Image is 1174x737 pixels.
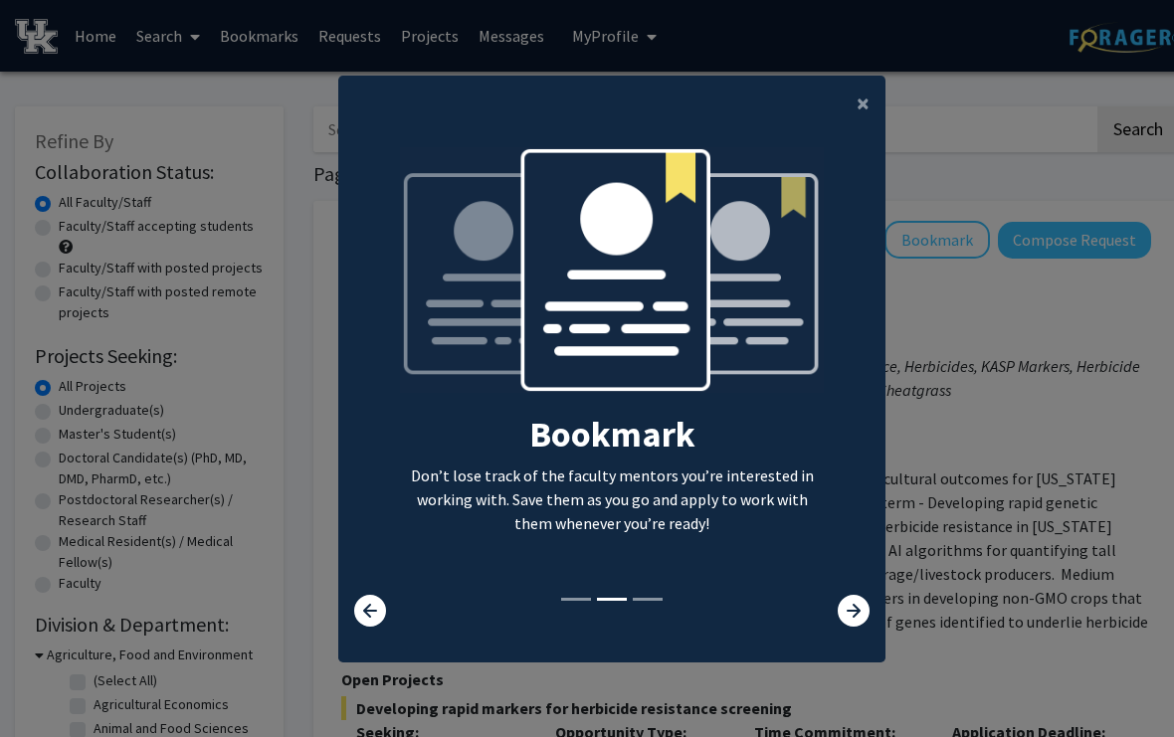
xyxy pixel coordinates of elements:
[400,147,825,413] img: bookmark
[841,76,885,131] button: Close
[15,647,85,722] iframe: Chat
[400,413,825,456] h2: Bookmark
[857,88,870,118] span: ×
[400,463,825,535] p: Don’t lose track of the faculty mentors you’re interested in working with. Save them as you go an...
